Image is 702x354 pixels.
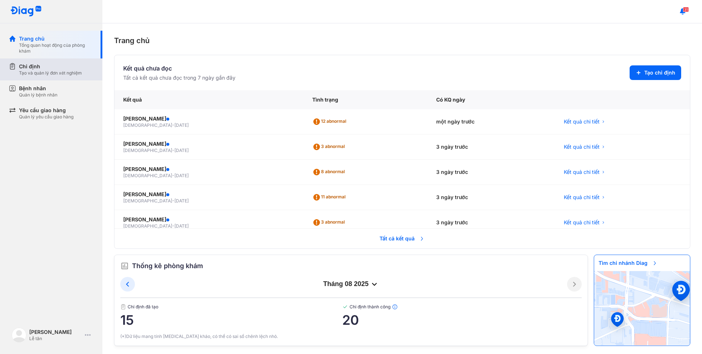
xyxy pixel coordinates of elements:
span: - [172,148,174,153]
span: [DATE] [174,148,189,153]
span: Kết quả chi tiết [564,219,600,226]
img: checked-green.01cc79e0.svg [342,304,348,310]
span: Chỉ định thành công [342,304,582,310]
span: [DATE] [174,122,189,128]
img: info.7e716105.svg [392,304,398,310]
img: logo [10,6,42,17]
span: [DEMOGRAPHIC_DATA] [123,198,172,203]
div: [PERSON_NAME] [123,216,295,223]
div: tháng 08 2025 [135,280,567,289]
span: [DEMOGRAPHIC_DATA] [123,122,172,128]
div: [PERSON_NAME] [123,140,295,148]
img: order.5a6da16c.svg [120,262,129,270]
div: 3 ngày trước [427,134,555,160]
span: - [172,173,174,178]
div: một ngày trước [427,109,555,134]
span: - [172,198,174,203]
div: 3 ngày trước [427,185,555,210]
span: Tìm chi nhánh Diag [594,255,662,271]
span: [DATE] [174,223,189,229]
span: 15 [120,313,342,327]
div: [PERSON_NAME] [123,191,295,198]
span: Tạo chỉ định [644,69,675,76]
div: [PERSON_NAME] [123,165,295,173]
div: (*)Dữ liệu mang tính [MEDICAL_DATA] khảo, có thể có sai số chênh lệch nhỏ. [120,333,582,340]
span: [DEMOGRAPHIC_DATA] [123,148,172,153]
div: 3 ngày trước [427,160,555,185]
div: Lễ tân [29,336,82,342]
div: Kết quả chưa đọc [123,64,235,73]
div: Có KQ ngày [427,90,555,109]
span: [DATE] [174,173,189,178]
span: Kết quả chi tiết [564,168,600,176]
div: 8 abnormal [312,166,348,178]
span: Tất cả kết quả [375,231,429,247]
div: 12 abnormal [312,116,349,127]
span: Thống kê phòng khám [132,261,203,271]
span: Kết quả chi tiết [564,143,600,151]
div: 3 abnormal [312,141,348,153]
span: 31 [683,7,689,12]
span: Kết quả chi tiết [564,118,600,125]
img: document.50c4cfd0.svg [120,304,126,310]
div: 3 ngày trước [427,210,555,235]
div: Trang chủ [114,35,690,46]
span: Chỉ định đã tạo [120,304,342,310]
div: Tình trạng [303,90,427,109]
span: [DEMOGRAPHIC_DATA] [123,223,172,229]
div: Tất cả kết quả chưa đọc trong 7 ngày gần đây [123,74,235,81]
span: [DATE] [174,198,189,203]
div: Yêu cầu giao hàng [19,107,73,114]
div: 3 abnormal [312,217,348,228]
span: [DEMOGRAPHIC_DATA] [123,173,172,178]
span: - [172,122,174,128]
span: Kết quả chi tiết [564,194,600,201]
div: Chỉ định [19,63,82,70]
div: Trang chủ [19,35,94,42]
div: Quản lý yêu cầu giao hàng [19,114,73,120]
div: Kết quả [114,90,303,109]
button: Tạo chỉ định [630,65,681,80]
div: Bệnh nhân [19,85,57,92]
div: Quản lý bệnh nhân [19,92,57,98]
img: logo [12,328,26,342]
div: Tổng quan hoạt động của phòng khám [19,42,94,54]
div: [PERSON_NAME] [29,328,82,336]
div: Tạo và quản lý đơn xét nghiệm [19,70,82,76]
span: - [172,223,174,229]
div: 11 abnormal [312,191,348,203]
div: [PERSON_NAME] [123,115,295,122]
span: 20 [342,313,582,327]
